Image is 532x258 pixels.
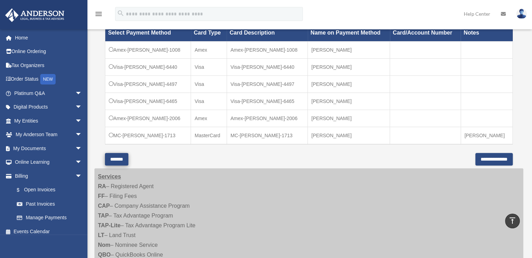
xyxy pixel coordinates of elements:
td: [PERSON_NAME] [308,75,390,93]
th: Notes [461,24,512,41]
td: Visa [191,58,227,75]
th: Select Payment Method [105,24,191,41]
strong: CAP [98,203,110,209]
div: NEW [40,74,56,84]
a: Platinum Q&Aarrow_drop_down [5,86,93,100]
td: Amex [191,110,227,127]
td: Visa [191,75,227,93]
a: Home [5,31,93,45]
td: Amex [191,41,227,58]
i: search [117,9,125,17]
span: arrow_drop_down [75,128,89,142]
td: Visa-[PERSON_NAME]-6465 [227,93,307,110]
strong: RA [98,183,106,189]
a: My Entitiesarrow_drop_down [5,114,93,128]
td: Visa-[PERSON_NAME]-6440 [105,58,191,75]
strong: Nom [98,242,111,248]
img: Anderson Advisors Platinum Portal [3,8,66,22]
td: Visa-[PERSON_NAME]-6465 [105,93,191,110]
a: $Open Invoices [10,183,86,197]
th: Card Description [227,24,307,41]
td: [PERSON_NAME] [308,93,390,110]
a: Manage Payments [10,211,89,225]
a: Online Ordering [5,45,93,59]
td: Visa [191,93,227,110]
img: User Pic [516,9,527,19]
td: [PERSON_NAME] [308,41,390,58]
th: Card Type [191,24,227,41]
td: MC-[PERSON_NAME]-1713 [227,127,307,144]
a: menu [94,12,103,18]
td: [PERSON_NAME] [308,110,390,127]
td: Visa-[PERSON_NAME]-4497 [105,75,191,93]
td: MC-[PERSON_NAME]-1713 [105,127,191,144]
strong: TAP [98,213,109,219]
th: Name on Payment Method [308,24,390,41]
td: Visa-[PERSON_NAME]-4497 [227,75,307,93]
td: Amex-[PERSON_NAME]-2006 [227,110,307,127]
a: Billingarrow_drop_down [5,169,89,183]
a: Past Invoices [10,197,89,211]
a: Tax Organizers [5,58,93,72]
span: arrow_drop_down [75,86,89,101]
a: Digital Productsarrow_drop_down [5,100,93,114]
td: Amex-[PERSON_NAME]-2006 [105,110,191,127]
span: arrow_drop_down [75,114,89,128]
strong: TAP-Lite [98,222,121,228]
span: $ [21,186,24,194]
span: arrow_drop_down [75,155,89,170]
span: arrow_drop_down [75,141,89,156]
td: [PERSON_NAME] [308,58,390,75]
a: vertical_align_top [505,214,520,228]
strong: QBO [98,252,111,258]
td: Visa-[PERSON_NAME]-6440 [227,58,307,75]
strong: Services [98,174,121,179]
td: [PERSON_NAME] [461,127,512,144]
a: Online Learningarrow_drop_down [5,155,93,169]
td: Amex-[PERSON_NAME]-1008 [105,41,191,58]
td: Amex-[PERSON_NAME]-1008 [227,41,307,58]
a: My Anderson Teamarrow_drop_down [5,128,93,142]
span: arrow_drop_down [75,169,89,183]
strong: FF [98,193,105,199]
a: Events Calendar [5,224,93,238]
th: Card/Account Number [390,24,461,41]
span: arrow_drop_down [75,100,89,115]
i: vertical_align_top [508,216,517,225]
a: My Documentsarrow_drop_down [5,141,93,155]
td: [PERSON_NAME] [308,127,390,144]
strong: LT [98,232,104,238]
i: menu [94,10,103,18]
td: MasterCard [191,127,227,144]
a: Order StatusNEW [5,72,93,87]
